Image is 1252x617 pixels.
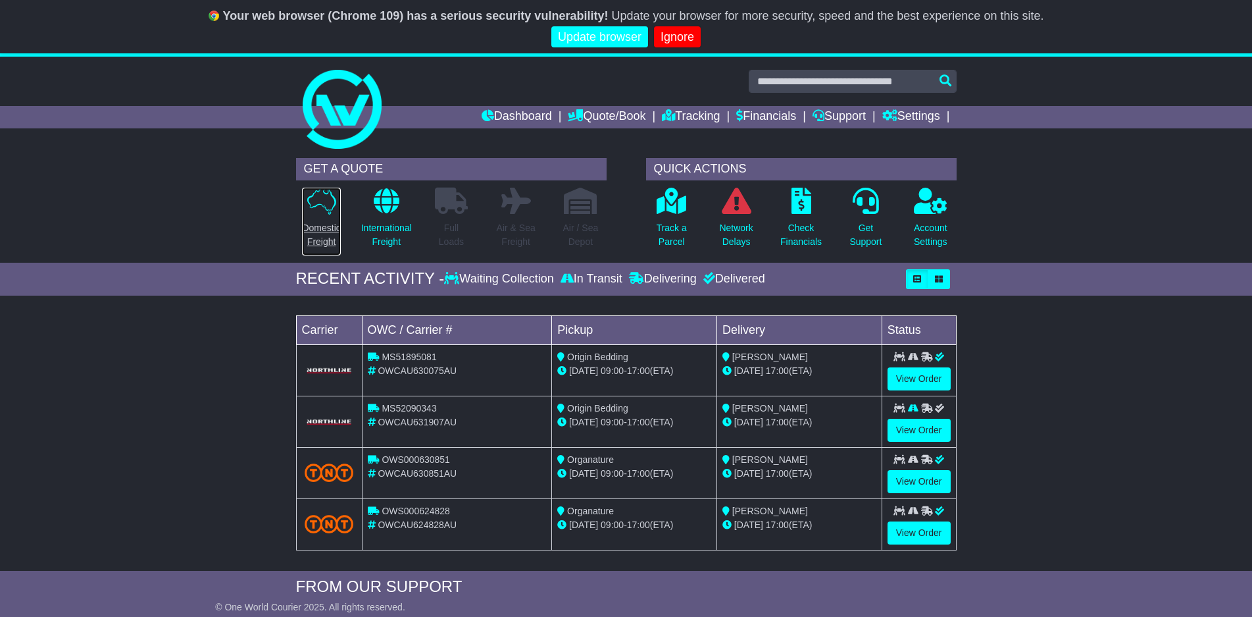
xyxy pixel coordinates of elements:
a: View Order [888,522,951,545]
td: Status [882,315,956,344]
span: 17:00 [627,365,650,376]
span: 09:00 [601,417,624,427]
a: Tracking [662,106,720,128]
span: 09:00 [601,468,624,479]
div: QUICK ACTIONS [646,158,957,180]
a: DomesticFreight [301,187,341,256]
img: TNT_Domestic.png [305,464,354,481]
span: [DATE] [569,520,598,530]
span: OWCAU624828AU [378,520,457,530]
span: OWS000630851 [382,454,450,465]
span: 09:00 [601,520,624,530]
p: Air / Sea Depot [563,221,599,249]
span: MS51895081 [382,352,436,362]
span: Origin Bedding [567,403,628,414]
a: Ignore [654,26,701,48]
b: Your web browser (Chrome 109) has a serious security vulnerability! [223,9,609,22]
span: [PERSON_NAME] [732,454,808,465]
span: Update your browser for more security, speed and the best experience on this site. [611,9,1043,22]
span: [PERSON_NAME] [732,352,808,362]
p: Network Delays [719,221,753,249]
p: Domestic Freight [302,221,340,249]
a: Financials [736,106,796,128]
span: [DATE] [569,365,598,376]
span: 17:00 [627,468,650,479]
td: OWC / Carrier # [362,315,552,344]
span: OWS000624828 [382,506,450,516]
a: View Order [888,419,951,442]
td: Carrier [296,315,362,344]
p: Full Loads [435,221,468,249]
span: 17:00 [766,468,789,479]
div: FROM OUR SUPPORT [296,577,957,597]
a: NetworkDelays [718,187,753,256]
a: View Order [888,470,951,493]
a: View Order [888,367,951,390]
p: Track a Parcel [657,221,687,249]
td: Delivery [716,315,882,344]
a: AccountSettings [913,187,948,256]
span: MS52090343 [382,403,436,414]
span: OWCAU630851AU [378,468,457,479]
p: Air & Sea Freight [497,221,536,249]
div: - (ETA) [557,416,711,429]
div: (ETA) [722,518,876,532]
a: Settings [882,106,940,128]
span: Organature [567,506,614,516]
span: 17:00 [766,365,789,376]
a: Update browser [551,26,648,48]
span: Origin Bedding [567,352,628,362]
td: Pickup [552,315,717,344]
span: 09:00 [601,365,624,376]
span: OWCAU630075AU [378,365,457,376]
a: Track aParcel [656,187,688,256]
span: [DATE] [569,417,598,427]
span: [DATE] [734,520,763,530]
img: TNT_Domestic.png [305,515,354,533]
div: Waiting Collection [444,272,557,286]
div: Delivering [626,272,700,286]
a: Dashboard [482,106,552,128]
div: (ETA) [722,467,876,481]
p: Get Support [849,221,882,249]
img: GetCarrierServiceLogo [305,418,354,426]
div: In Transit [557,272,626,286]
a: Support [813,106,866,128]
div: - (ETA) [557,518,711,532]
div: - (ETA) [557,364,711,378]
a: InternationalFreight [361,187,413,256]
span: Organature [567,454,614,465]
div: Delivered [700,272,765,286]
div: (ETA) [722,364,876,378]
a: GetSupport [849,187,882,256]
div: GET A QUOTE [296,158,607,180]
div: - (ETA) [557,467,711,481]
span: [DATE] [734,365,763,376]
span: [DATE] [734,468,763,479]
span: 17:00 [627,520,650,530]
span: [PERSON_NAME] [732,506,808,516]
div: (ETA) [722,416,876,429]
p: Check Financials [780,221,822,249]
span: 17:00 [766,417,789,427]
p: International Freight [361,221,412,249]
span: 17:00 [627,417,650,427]
img: GetCarrierServiceLogo [305,367,354,375]
span: © One World Courier 2025. All rights reserved. [215,602,405,612]
span: OWCAU631907AU [378,417,457,427]
div: RECENT ACTIVITY - [296,269,445,288]
p: Account Settings [914,221,947,249]
span: 17:00 [766,520,789,530]
a: CheckFinancials [780,187,822,256]
span: [PERSON_NAME] [732,403,808,414]
a: Quote/Book [568,106,645,128]
span: [DATE] [734,417,763,427]
span: [DATE] [569,468,598,479]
